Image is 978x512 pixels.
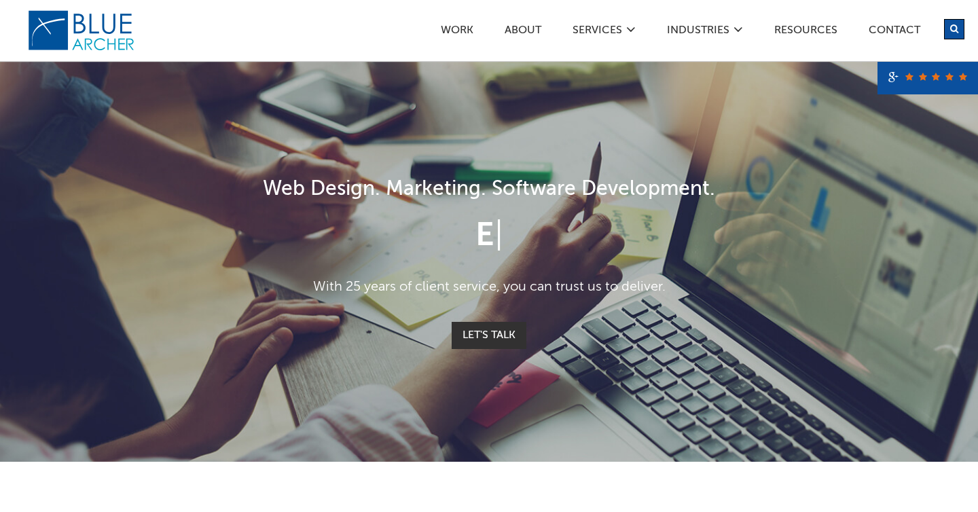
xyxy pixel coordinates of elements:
[868,25,921,39] a: Contact
[494,220,503,253] span: |
[27,10,136,52] img: Blue Archer Logo
[107,277,872,297] p: With 25 years of client service, you can trust us to deliver.
[452,322,526,349] a: Let's Talk
[572,25,623,39] a: SERVICES
[107,175,872,205] h1: Web Design. Marketing. Software Development.
[440,25,474,39] a: Work
[666,25,730,39] a: Industries
[475,220,494,253] span: E
[504,25,542,39] a: ABOUT
[774,25,838,39] a: Resources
